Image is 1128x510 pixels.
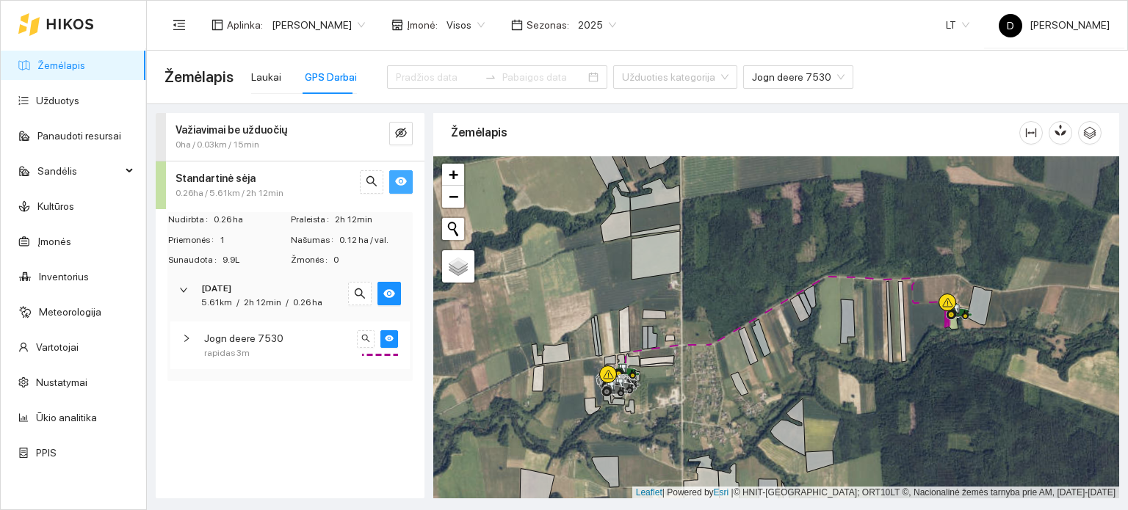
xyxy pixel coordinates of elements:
[37,156,121,186] span: Sandėlis
[446,14,485,36] span: Visos
[389,122,413,145] button: eye-invisible
[511,19,523,31] span: calendar
[407,17,438,33] span: Įmonė :
[176,138,259,152] span: 0ha / 0.03km / 15min
[366,175,377,189] span: search
[39,271,89,283] a: Inventorius
[714,487,729,498] a: Esri
[168,233,220,247] span: Priemonės
[170,321,410,369] div: Jogn deere 7530rapidas 3msearcheye
[167,273,413,318] div: [DATE]5.61km/2h 12min/0.26 hasearcheye
[442,164,464,186] a: Zoom in
[236,297,239,307] span: /
[179,285,188,294] span: right
[272,14,365,36] span: Dovydas Baršauskas
[36,412,97,423] a: Ūkio analitika
[214,213,289,227] span: 0.26 ha
[527,17,569,33] span: Sezonas :
[176,186,283,200] span: 0.26ha / 5.61km / 2h 12min
[220,233,289,247] span: 1
[632,487,1119,499] div: | Powered by © HNIT-[GEOGRAPHIC_DATA]; ORT10LT ©, Nacionalinė žemės tarnyba prie AM, [DATE]-[DATE]
[385,334,394,344] span: eye
[36,447,57,459] a: PPIS
[348,282,372,305] button: search
[291,253,333,267] span: Žmonės
[223,253,289,267] span: 9.9L
[395,127,407,141] span: eye-invisible
[36,376,87,388] a: Nustatymai
[485,71,496,83] span: to
[36,95,79,106] a: Užduotys
[156,161,424,209] div: Standartinė sėja0.26ha / 5.61km / 2h 12minsearcheye
[442,218,464,240] button: Initiate a new search
[451,112,1019,153] div: Žemėlapis
[293,297,322,307] span: 0.26 ha
[37,130,121,142] a: Panaudoti resursai
[383,288,395,302] span: eye
[636,487,662,498] a: Leaflet
[449,165,458,183] span: +
[176,172,256,184] strong: Standartinė sėja
[201,283,231,294] strong: [DATE]
[39,306,101,318] a: Meteorologija
[946,14,969,36] span: LT
[442,186,464,208] a: Zoom out
[731,487,734,498] span: |
[391,19,403,31] span: shop
[1020,127,1042,139] span: column-width
[176,124,287,136] strong: Važiavimai be užduočių
[164,10,194,40] button: menu-fold
[182,334,191,343] span: right
[37,236,71,247] a: Įmonės
[485,71,496,83] span: swap-right
[354,288,366,302] span: search
[164,65,234,89] span: Žemėlapis
[305,69,357,85] div: GPS Darbai
[380,330,398,348] button: eye
[578,14,616,36] span: 2025
[339,233,412,247] span: 0.12 ha / val.
[291,213,335,227] span: Praleista
[244,297,281,307] span: 2h 12min
[291,233,339,247] span: Našumas
[204,346,250,360] span: rapidas 3m
[1007,14,1014,37] span: D
[999,19,1110,31] span: [PERSON_NAME]
[752,66,845,88] span: Jogn deere 7530
[395,175,407,189] span: eye
[360,170,383,194] button: search
[201,297,232,307] span: 5.61km
[227,17,263,33] span: Aplinka :
[377,282,401,305] button: eye
[333,253,412,267] span: 0
[286,297,289,307] span: /
[361,334,370,344] span: search
[173,18,186,32] span: menu-fold
[502,69,585,85] input: Pabaigos data
[37,200,74,212] a: Kultūros
[168,253,223,267] span: Sunaudota
[442,250,474,283] a: Layers
[389,170,413,194] button: eye
[156,113,424,161] div: Važiavimai be užduočių0ha / 0.03km / 15mineye-invisible
[335,213,412,227] span: 2h 12min
[357,330,375,348] button: search
[211,19,223,31] span: layout
[251,69,281,85] div: Laukai
[396,69,479,85] input: Pradžios data
[449,187,458,205] span: −
[204,330,283,346] span: Jogn deere 7530
[37,59,85,71] a: Žemėlapis
[168,213,214,227] span: Nudirbta
[36,341,79,353] a: Vartotojai
[1019,121,1043,145] button: column-width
